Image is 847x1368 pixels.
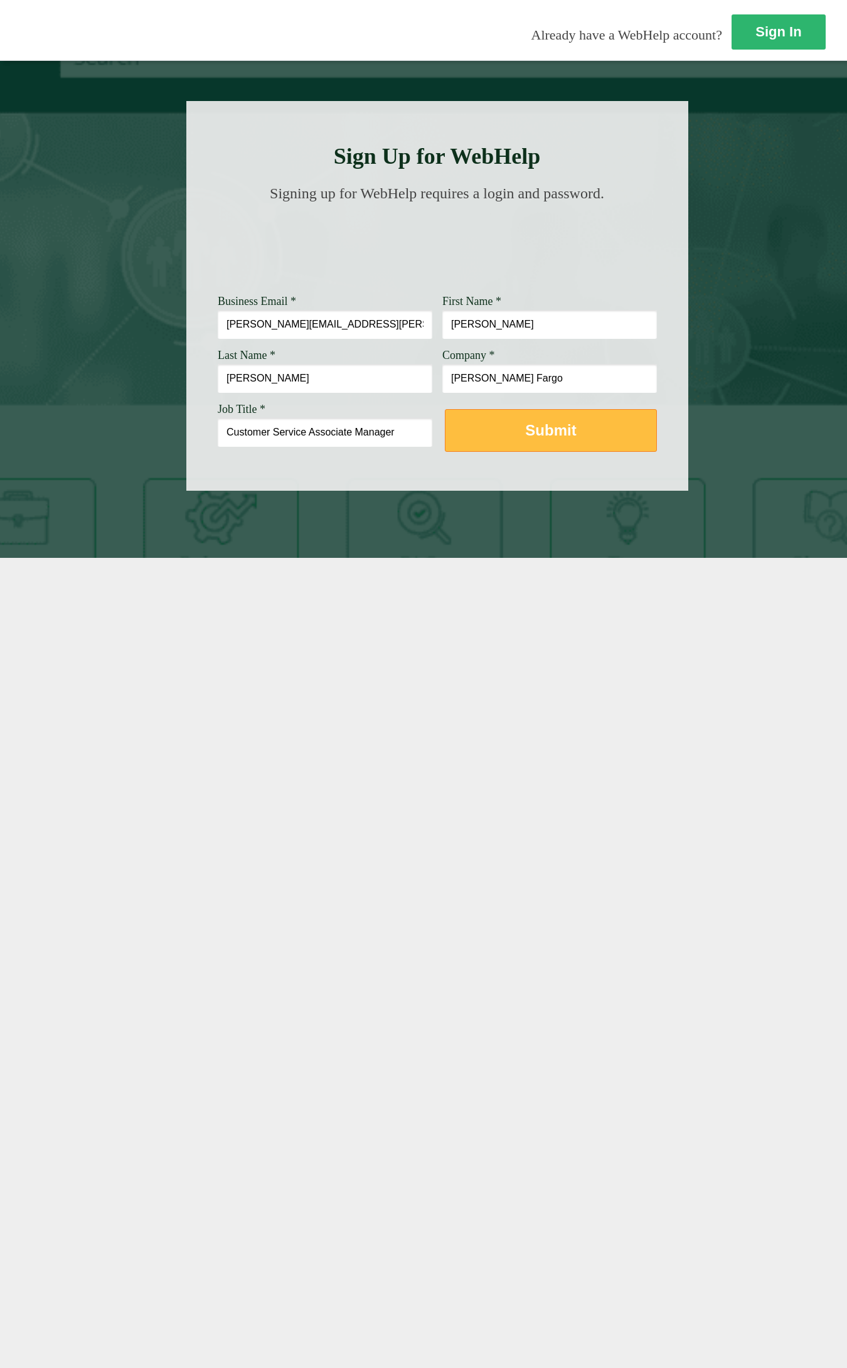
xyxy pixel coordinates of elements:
a: Sign In [732,14,826,50]
span: Already have a WebHelp account? [531,27,722,43]
span: Business Email * [218,295,296,307]
span: Job Title * [218,403,265,415]
button: Submit [445,409,657,452]
strong: Sign In [755,24,801,40]
img: Need Credentials? Sign up below. Have Credentials? Use the sign-in button. [225,215,649,277]
span: Last Name * [218,349,275,361]
span: First Name * [442,295,501,307]
span: Company * [442,349,495,361]
strong: Sign Up for WebHelp [334,144,541,169]
strong: Submit [525,422,576,439]
span: Signing up for WebHelp requires a login and password. [270,185,604,201]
